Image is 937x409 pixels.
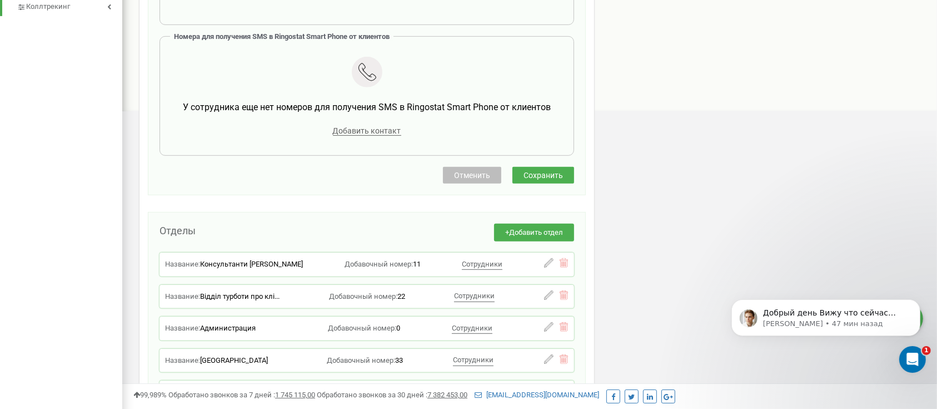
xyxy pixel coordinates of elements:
[452,324,492,332] span: Сотрудники
[512,167,574,184] button: Сохранить
[413,260,421,268] span: 11
[183,102,551,112] span: У сотрудника еще нет номеров для получения SMS в Ringostat Smart Phone от клиентов
[397,292,405,300] span: 22
[443,167,501,184] button: Отменить
[427,391,467,399] u: 7 382 453,00
[454,292,495,300] span: Сотрудники
[453,356,494,364] span: Сотрудники
[133,391,167,399] span: 99,989%
[922,346,931,355] span: 1
[395,356,403,364] span: 33
[200,324,256,332] span: Администрация
[317,391,467,399] span: Обработано звонков за 30 дней :
[165,260,200,268] span: Название:
[333,126,401,136] span: Добавить контакт
[200,356,268,364] span: [GEOGRAPHIC_DATA]
[899,346,926,373] iframe: Intercom live chat
[165,324,200,332] span: Название:
[165,356,200,364] span: Название:
[200,292,280,300] span: Відділ турботи про клі...
[524,171,563,180] span: Сохранить
[328,324,396,332] span: Добавочный номер:
[275,391,315,399] u: 1 745 115,00
[200,260,303,268] span: Консультанти [PERSON_NAME]
[462,260,502,268] span: Сотрудники
[329,292,397,300] span: Добавочный номер:
[168,391,315,399] span: Обработано звонков за 7 дней :
[396,324,400,332] span: 0
[454,171,490,180] span: Отменить
[165,292,200,300] span: Название:
[160,225,196,236] span: Отделы
[509,228,563,236] span: Добавить отдел
[715,276,937,379] iframe: Intercom notifications сообщение
[174,32,390,41] span: Номера для получения SMS в Ringostat Smart Phone от клиентов
[345,260,413,268] span: Добавочный номер:
[475,391,599,399] a: [EMAIL_ADDRESS][DOMAIN_NAME]
[494,224,574,242] button: +Добавить отдел
[327,356,395,364] span: Добавочный номер:
[26,2,70,12] span: Коллтрекинг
